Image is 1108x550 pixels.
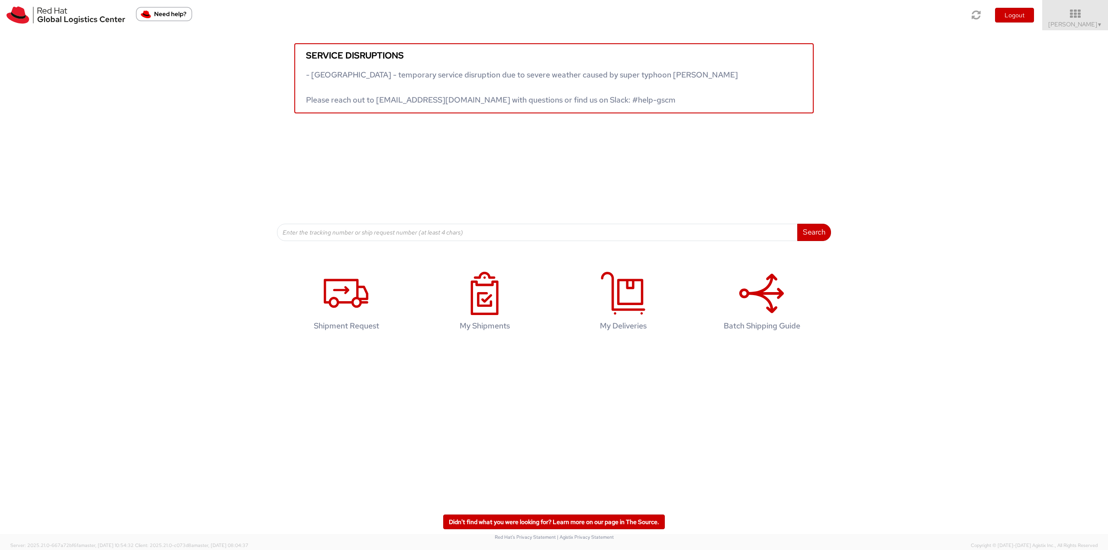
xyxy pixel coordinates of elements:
[443,515,665,529] a: Didn't find what you were looking for? Learn more on our page in The Source.
[306,70,738,105] span: - [GEOGRAPHIC_DATA] - temporary service disruption due to severe weather caused by super typhoon ...
[136,7,192,21] button: Need help?
[697,263,827,344] a: Batch Shipping Guide
[1048,20,1102,28] span: [PERSON_NAME]
[971,542,1098,549] span: Copyright © [DATE]-[DATE] Agistix Inc., All Rights Reserved
[797,224,831,241] button: Search
[194,542,248,548] span: master, [DATE] 08:04:37
[420,263,550,344] a: My Shipments
[1097,21,1102,28] span: ▼
[81,542,134,548] span: master, [DATE] 10:54:32
[557,534,614,540] a: | Agistix Privacy Statement
[495,534,556,540] a: Red Hat's Privacy Statement
[281,263,411,344] a: Shipment Request
[290,322,402,330] h4: Shipment Request
[706,322,818,330] h4: Batch Shipping Guide
[6,6,125,24] img: rh-logistics-00dfa346123c4ec078e1.svg
[567,322,679,330] h4: My Deliveries
[294,43,814,113] a: Service disruptions - [GEOGRAPHIC_DATA] - temporary service disruption due to severe weather caus...
[995,8,1034,23] button: Logout
[558,263,688,344] a: My Deliveries
[306,51,802,60] h5: Service disruptions
[277,224,798,241] input: Enter the tracking number or ship request number (at least 4 chars)
[429,322,541,330] h4: My Shipments
[10,542,134,548] span: Server: 2025.21.0-667a72bf6fa
[135,542,248,548] span: Client: 2025.21.0-c073d8a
